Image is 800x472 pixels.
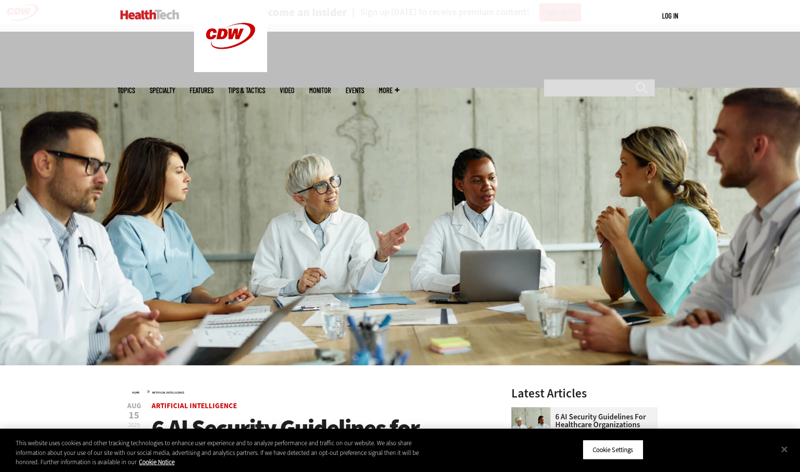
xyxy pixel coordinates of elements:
a: Home [132,391,139,395]
a: Doctors meeting in the office [511,407,555,415]
a: Events [346,87,364,94]
a: 6 AI Security Guidelines for Healthcare Organizations [511,413,652,429]
a: Artificial Intelligence [152,391,184,395]
a: Artificial Intelligence [152,401,237,411]
div: » [132,387,486,395]
div: User menu [662,11,678,21]
span: More [379,87,399,94]
span: 6 AI Security Guidelines for Healthcare Organizations [152,412,419,471]
h3: Latest Articles [511,387,658,399]
span: Aug [127,402,141,410]
a: Video [280,87,294,94]
span: Specialty [150,87,175,94]
div: This website uses cookies and other tracking technologies to enhance user experience and to analy... [16,438,440,467]
span: 2025 [128,421,140,429]
button: Cookie Settings [583,439,644,460]
a: Features [190,87,214,94]
a: MonITor [309,87,331,94]
img: Doctors meeting in the office [511,407,550,446]
a: Tips & Tactics [228,87,265,94]
a: CDW [194,64,267,75]
img: Home [120,10,179,19]
span: Topics [117,87,135,94]
button: Close [774,438,795,460]
span: 15 [127,411,141,420]
a: More information about your privacy [139,458,175,466]
a: Log in [662,11,678,20]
